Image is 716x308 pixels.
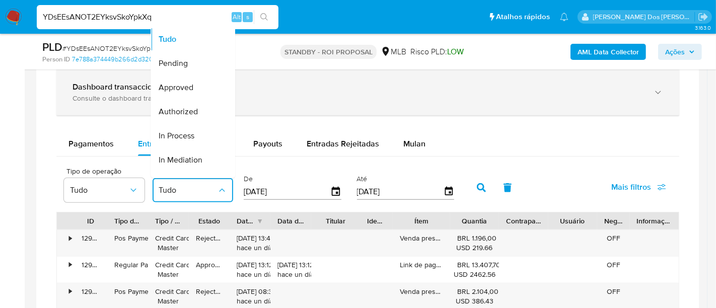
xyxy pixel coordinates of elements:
b: Person ID [42,55,70,64]
a: Sair [698,12,708,22]
button: Ações [658,44,702,60]
p: STANDBY - ROI PROPOSAL [280,45,377,59]
button: AML Data Collector [570,44,646,60]
input: Pesquise usuários ou casos... [37,11,278,24]
div: MLB [381,46,406,57]
a: 7e788a374449b266d2d320647520cc92 [72,55,197,64]
span: Atalhos rápidos [496,12,550,22]
span: # YDsEEsANOT2EYksvSkoYpkXq [62,43,163,53]
a: Notificações [560,13,568,21]
b: AML Data Collector [578,44,639,60]
button: search-icon [254,10,274,24]
span: 3.163.0 [695,24,711,32]
span: s [246,12,249,22]
b: PLD [42,39,62,55]
span: Alt [233,12,241,22]
span: LOW [447,46,464,57]
span: Risco PLD: [410,46,464,57]
p: renato.lopes@mercadopago.com.br [593,12,695,22]
span: Ações [665,44,685,60]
